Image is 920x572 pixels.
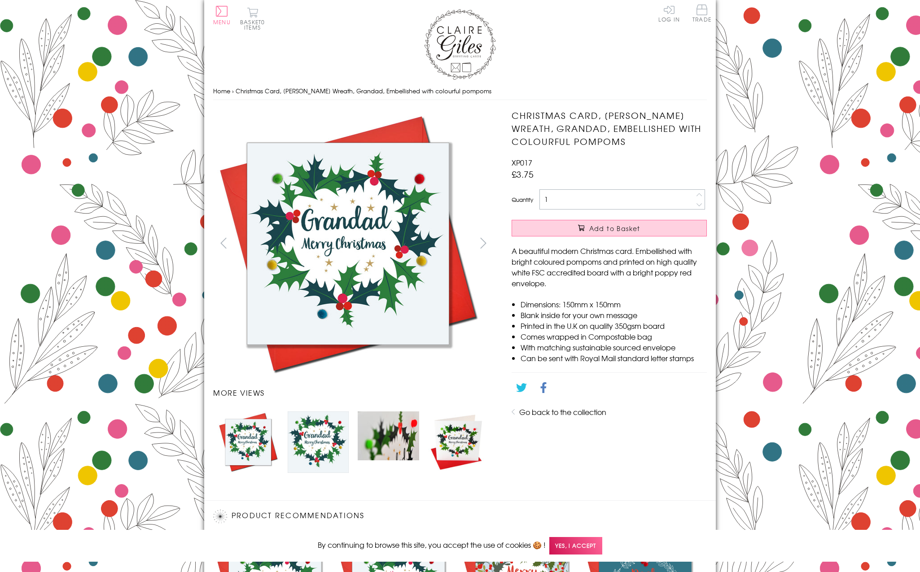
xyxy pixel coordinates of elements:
[512,168,534,180] span: £3.75
[494,109,763,378] img: Christmas Card, Holly Wreath, Grandad, Embellished with colourful pompoms
[236,87,491,95] span: Christmas Card, [PERSON_NAME] Wreath, Grandad, Embellished with colourful pompoms
[288,411,349,472] img: Christmas Card, Holly Wreath, Grandad, Embellished with colourful pompoms
[244,18,265,31] span: 0 items
[512,220,707,236] button: Add to Basket
[424,9,496,80] img: Claire Giles Greetings Cards
[213,387,494,398] h3: More views
[512,245,707,288] p: A beautiful modern Christmas card. Embellished with bright coloured pompoms and printed on high q...
[213,18,231,26] span: Menu
[240,7,265,30] button: Basket0 items
[692,4,711,24] a: Trade
[358,411,419,460] img: Christmas Card, Holly Wreath, Grandad, Embellished with colourful pompoms
[213,407,494,478] ul: Carousel Pagination
[353,407,423,478] li: Carousel Page 3
[213,109,482,378] img: Christmas Card, Holly Wreath, Grandad, Embellished with colourful pompoms
[512,109,707,148] h1: Christmas Card, [PERSON_NAME] Wreath, Grandad, Embellished with colourful pompoms
[519,406,606,417] a: Go back to the collection
[283,407,353,478] li: Carousel Page 2
[521,310,707,320] li: Blank inside for your own message
[213,233,233,253] button: prev
[521,342,707,353] li: With matching sustainable sourced envelope
[658,4,680,22] a: Log In
[549,537,602,555] span: Yes, I accept
[213,87,230,95] a: Home
[213,407,283,478] li: Carousel Page 1 (Current Slide)
[521,320,707,331] li: Printed in the U.K on quality 350gsm board
[521,299,707,310] li: Dimensions: 150mm x 150mm
[213,510,707,523] h2: Product recommendations
[424,407,494,478] li: Carousel Page 4
[521,353,707,363] li: Can be sent with Royal Mail standard letter stamps
[213,6,231,25] button: Menu
[512,196,533,204] label: Quantity
[512,157,532,168] span: XP017
[692,4,711,22] span: Trade
[521,331,707,342] li: Comes wrapped in Compostable bag
[589,224,640,233] span: Add to Basket
[473,233,494,253] button: next
[428,411,489,473] img: Christmas Card, Holly Wreath, Grandad, Embellished with colourful pompoms
[232,87,234,95] span: ›
[218,411,279,472] img: Christmas Card, Holly Wreath, Grandad, Embellished with colourful pompoms
[213,82,707,100] nav: breadcrumbs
